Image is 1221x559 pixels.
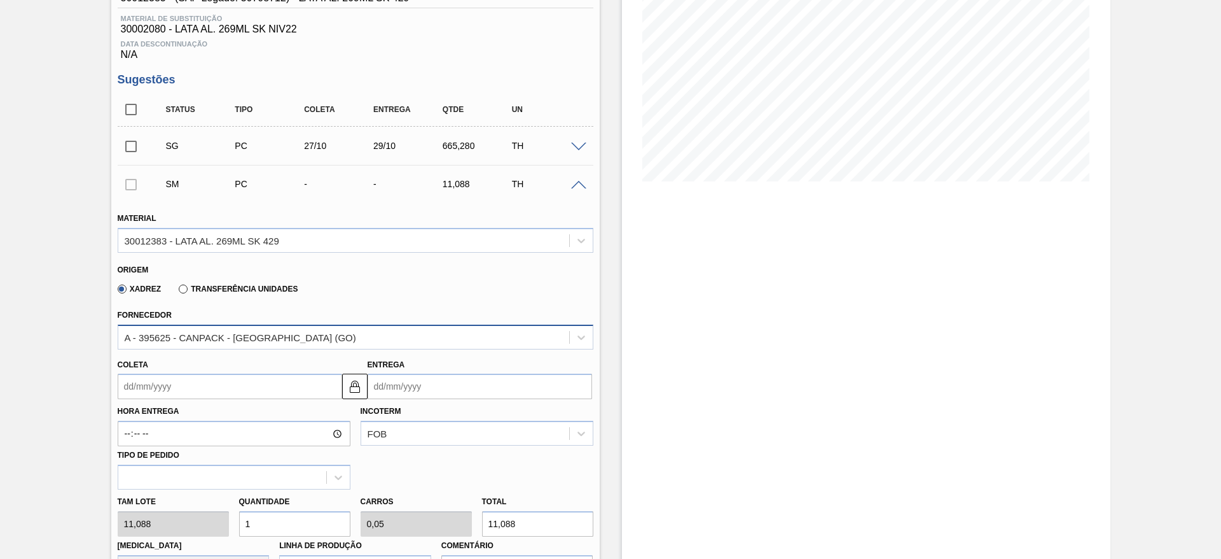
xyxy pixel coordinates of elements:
label: Tam lote [118,493,229,511]
label: Transferência Unidades [179,285,298,294]
div: 29/10/2025 [370,141,447,151]
div: 11,088 [439,179,516,189]
label: Xadrez [118,285,162,294]
div: UN [509,105,586,114]
span: 30002080 - LATA AL. 269ML SK NIV22 [121,24,590,35]
div: A - 395625 - CANPACK - [GEOGRAPHIC_DATA] (GO) [125,332,356,343]
div: N/A [118,35,593,60]
label: Comentário [441,537,593,555]
label: Fornecedor [118,311,172,320]
label: Incoterm [361,407,401,416]
label: Linha de Produção [279,541,362,550]
div: TH [509,179,586,189]
h3: Sugestões [118,73,593,87]
div: 30012383 - LATA AL. 269ML SK 429 [125,235,279,246]
div: Entrega [370,105,447,114]
div: Tipo [231,105,308,114]
div: 665,280 [439,141,516,151]
label: [MEDICAL_DATA] [118,541,182,550]
label: Origem [118,265,149,274]
div: 27/10/2025 [301,141,378,151]
span: Data Descontinuação [121,40,590,48]
div: Qtde [439,105,516,114]
span: Material de Substituição [121,15,590,22]
div: Coleta [301,105,378,114]
label: Quantidade [239,497,290,506]
button: locked [342,374,368,399]
label: Carros [361,497,394,506]
label: Hora Entrega [118,402,350,421]
div: FOB [368,428,387,439]
label: Material [118,214,156,223]
input: dd/mm/yyyy [118,374,342,399]
img: locked [347,379,362,394]
div: TH [509,141,586,151]
div: Pedido de Compra [231,141,308,151]
div: Sugestão Manual [163,179,240,189]
label: Tipo de pedido [118,451,179,460]
div: Pedido de Compra [231,179,308,189]
input: dd/mm/yyyy [368,374,592,399]
div: Status [163,105,240,114]
div: Sugestão Criada [163,141,240,151]
div: - [370,179,447,189]
label: Entrega [368,360,405,369]
label: Total [482,497,507,506]
div: - [301,179,378,189]
label: Coleta [118,360,148,369]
